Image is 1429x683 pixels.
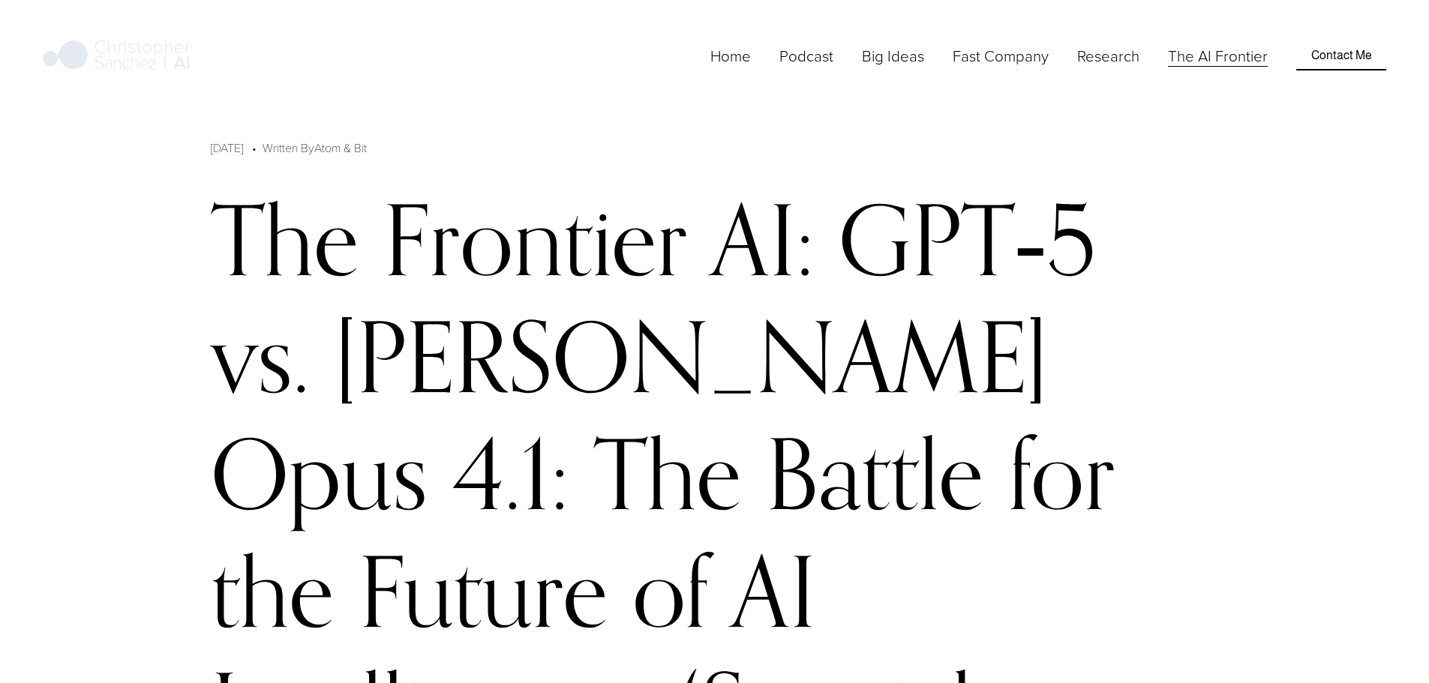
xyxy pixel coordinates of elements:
div: Written By [263,139,367,157]
a: folder dropdown [862,43,924,68]
a: Contact Me [1296,41,1385,70]
span: Big Ideas [862,45,924,67]
a: Atom & Bit [314,139,367,155]
span: Fast Company [953,45,1049,67]
a: folder dropdown [1077,43,1139,68]
img: Christopher Sanchez | AI [43,37,191,75]
a: The AI Frontier [1168,43,1268,68]
span: [DATE] [211,139,243,155]
a: Podcast [779,43,833,68]
a: Home [710,43,751,68]
a: folder dropdown [953,43,1049,68]
span: Research [1077,45,1139,67]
